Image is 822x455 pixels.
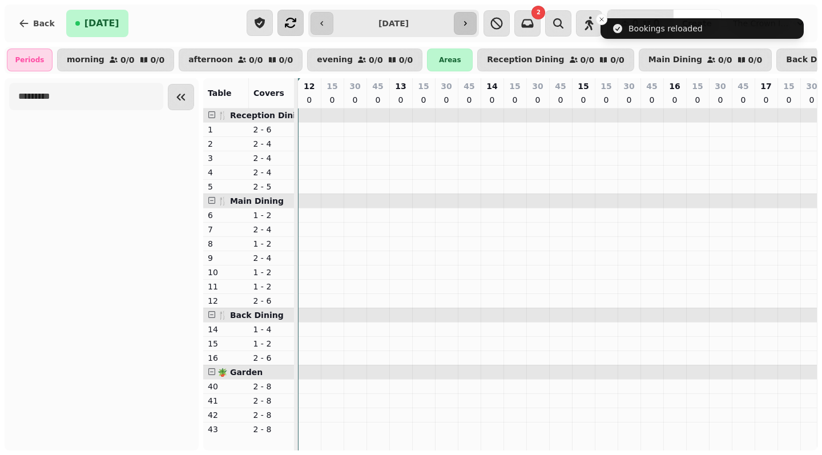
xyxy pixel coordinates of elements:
[783,80,794,92] p: 15
[208,409,244,421] p: 42
[208,324,244,335] p: 14
[208,210,244,221] p: 6
[716,94,725,106] p: 0
[532,80,543,92] p: 30
[601,80,611,92] p: 15
[487,55,564,65] p: Reception Dining
[510,94,519,106] p: 0
[648,55,702,65] p: Main Dining
[253,238,290,249] p: 1 - 2
[581,56,595,64] p: 0 / 0
[628,23,703,34] div: Bookings reloaded
[253,324,290,335] p: 1 - 4
[253,352,290,364] p: 2 - 6
[279,56,293,64] p: 0 / 0
[465,94,474,106] p: 0
[556,94,565,106] p: 0
[537,10,541,15] span: 2
[739,94,748,106] p: 0
[738,80,748,92] p: 45
[208,338,244,349] p: 15
[715,80,726,92] p: 30
[509,80,520,92] p: 15
[217,111,307,120] span: 🍴 Reception Dining
[217,196,284,206] span: 🍴 Main Dining
[253,409,290,421] p: 2 - 8
[151,56,165,64] p: 0 / 0
[253,295,290,307] p: 2 - 6
[253,167,290,178] p: 2 - 4
[253,395,290,406] p: 2 - 8
[784,94,793,106] p: 0
[253,381,290,392] p: 2 - 8
[208,295,244,307] p: 12
[217,368,263,377] span: 🪴 Garden
[253,138,290,150] p: 2 - 4
[442,94,451,106] p: 0
[208,167,244,178] p: 4
[168,84,194,110] button: Collapse sidebar
[57,49,174,71] button: morning0/00/0
[253,181,290,192] p: 2 - 5
[427,49,473,71] div: Areas
[253,267,290,278] p: 1 - 2
[253,152,290,164] p: 2 - 4
[305,94,314,106] p: 0
[208,267,244,278] p: 10
[464,80,474,92] p: 45
[208,352,244,364] p: 16
[84,19,119,28] span: [DATE]
[120,56,135,64] p: 0 / 0
[806,80,817,92] p: 30
[208,124,244,135] p: 1
[760,80,771,92] p: 17
[33,19,55,27] span: Back
[249,56,263,64] p: 0 / 0
[208,381,244,392] p: 40
[208,424,244,435] p: 43
[602,94,611,106] p: 0
[718,56,732,64] p: 0 / 0
[208,252,244,264] p: 9
[692,80,703,92] p: 15
[669,80,680,92] p: 16
[304,80,315,92] p: 12
[533,94,542,106] p: 0
[253,88,284,98] span: Covers
[395,80,406,92] p: 13
[419,94,428,106] p: 0
[596,14,607,25] button: Close toast
[327,80,337,92] p: 15
[350,94,360,106] p: 0
[253,224,290,235] p: 2 - 4
[208,395,244,406] p: 41
[441,80,452,92] p: 30
[217,311,284,320] span: 🍴 Back Dining
[188,55,233,65] p: afternoon
[807,94,816,106] p: 0
[179,49,303,71] button: afternoon0/00/0
[66,10,128,37] button: [DATE]
[555,80,566,92] p: 45
[253,424,290,435] p: 2 - 8
[253,338,290,349] p: 1 - 2
[693,94,702,106] p: 0
[748,56,763,64] p: 0 / 0
[579,94,588,106] p: 0
[208,181,244,192] p: 5
[418,80,429,92] p: 15
[486,80,497,92] p: 14
[253,210,290,221] p: 1 - 2
[208,281,244,292] p: 11
[624,94,634,106] p: 0
[578,80,589,92] p: 15
[396,94,405,106] p: 0
[372,80,383,92] p: 45
[477,49,634,71] button: Reception Dining0/00/0
[208,88,232,98] span: Table
[670,94,679,106] p: 0
[253,281,290,292] p: 1 - 2
[67,55,104,65] p: morning
[487,94,497,106] p: 0
[373,94,382,106] p: 0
